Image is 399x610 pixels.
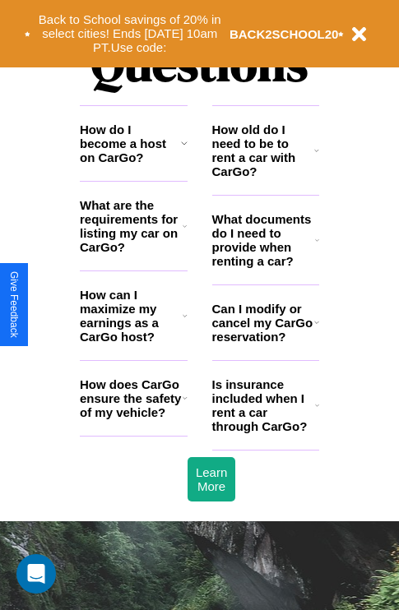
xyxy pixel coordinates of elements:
b: BACK2SCHOOL20 [230,27,339,41]
h3: Can I modify or cancel my CarGo reservation? [212,302,314,344]
h3: Is insurance included when I rent a car through CarGo? [212,377,315,433]
button: Back to School savings of 20% in select cities! Ends [DATE] 10am PT.Use code: [30,8,230,59]
h3: What are the requirements for listing my car on CarGo? [80,198,183,254]
h3: How can I maximize my earnings as a CarGo host? [80,288,183,344]
h3: What documents do I need to provide when renting a car? [212,212,316,268]
h3: How does CarGo ensure the safety of my vehicle? [80,377,183,419]
button: Learn More [188,457,235,501]
div: Open Intercom Messenger [16,554,56,594]
div: Give Feedback [8,271,20,338]
h3: How do I become a host on CarGo? [80,122,181,164]
h3: How old do I need to be to rent a car with CarGo? [212,122,315,178]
